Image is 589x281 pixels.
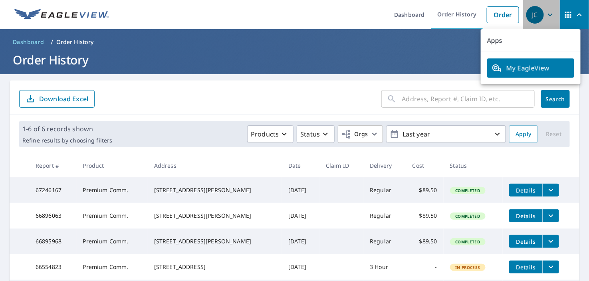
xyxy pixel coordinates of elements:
span: Completed [451,213,485,219]
button: Status [297,125,335,143]
th: Status [444,154,503,177]
p: Status [300,129,320,139]
input: Address, Report #, Claim ID, etc. [402,88,535,110]
span: In Process [451,265,485,270]
div: [STREET_ADDRESS][PERSON_NAME] [154,237,276,245]
p: 1-6 of 6 records shown [22,124,112,134]
p: Order History [56,38,94,46]
th: Claim ID [319,154,363,177]
a: My EagleView [487,58,574,78]
button: Products [247,125,294,143]
button: filesDropdownBtn-66896063 [543,209,559,222]
a: Order [487,6,519,23]
th: Product [77,154,148,177]
div: [STREET_ADDRESS][PERSON_NAME] [154,186,276,194]
p: Apps [481,29,581,52]
div: JC [526,6,544,24]
button: Search [541,90,570,108]
td: Premium Comm. [77,203,148,229]
button: Last year [386,125,506,143]
span: Details [514,263,538,271]
td: Regular [363,177,406,203]
p: Download Excel [39,94,88,103]
td: Premium Comm. [77,177,148,203]
button: Apply [509,125,538,143]
td: [DATE] [282,203,319,229]
a: Dashboard [10,36,48,48]
p: Last year [399,127,493,141]
button: detailsBtn-66896063 [509,209,543,222]
p: Refine results by choosing filters [22,137,112,144]
td: Regular [363,229,406,254]
td: 3 Hour [363,254,406,280]
span: Apply [516,129,531,139]
span: Search [547,95,563,103]
img: EV Logo [14,9,109,21]
button: filesDropdownBtn-67246167 [543,184,559,197]
td: $89.50 [406,229,444,254]
td: 66896063 [29,203,77,229]
td: - [406,254,444,280]
th: Cost [406,154,444,177]
span: Details [514,212,538,220]
td: Premium Comm. [77,254,148,280]
th: Date [282,154,319,177]
div: [STREET_ADDRESS][PERSON_NAME] [154,212,276,220]
button: filesDropdownBtn-66554823 [543,261,559,273]
span: Orgs [341,129,368,139]
span: Details [514,238,538,245]
th: Address [148,154,282,177]
td: Premium Comm. [77,229,148,254]
td: $89.50 [406,203,444,229]
p: Products [251,129,279,139]
td: Regular [363,203,406,229]
th: Delivery [363,154,406,177]
span: Completed [451,188,485,193]
span: Dashboard [13,38,44,46]
span: Details [514,187,538,194]
button: detailsBtn-67246167 [509,184,543,197]
button: Download Excel [19,90,95,108]
td: [DATE] [282,229,319,254]
td: 67246167 [29,177,77,203]
nav: breadcrumb [10,36,579,48]
h1: Order History [10,52,579,68]
span: Completed [451,239,485,245]
td: [DATE] [282,254,319,280]
li: / [51,37,53,47]
td: 66554823 [29,254,77,280]
th: Report # [29,154,77,177]
button: detailsBtn-66554823 [509,261,543,273]
button: Orgs [338,125,383,143]
span: My EagleView [492,63,569,73]
td: [DATE] [282,177,319,203]
td: 66895968 [29,229,77,254]
div: [STREET_ADDRESS] [154,263,276,271]
td: $89.50 [406,177,444,203]
button: filesDropdownBtn-66895968 [543,235,559,248]
button: detailsBtn-66895968 [509,235,543,248]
